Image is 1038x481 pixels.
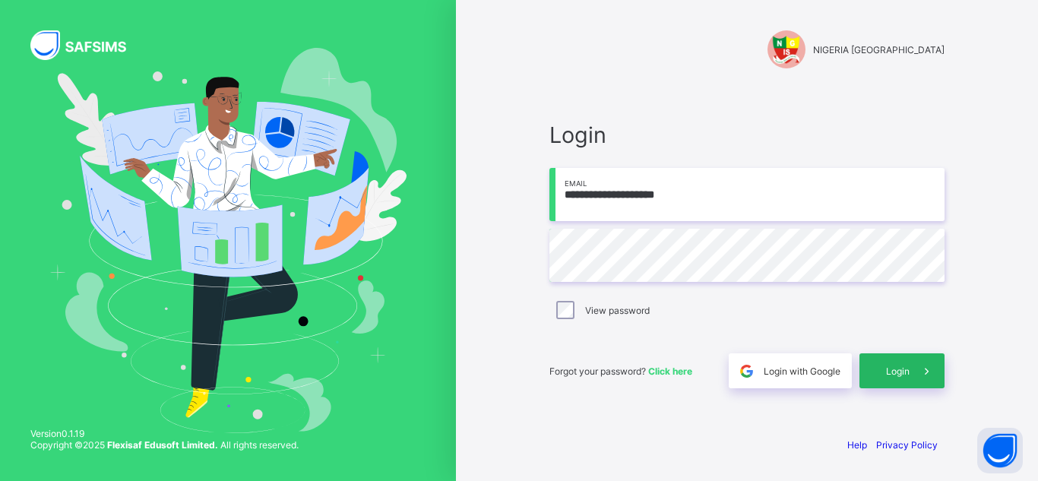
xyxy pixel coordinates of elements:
span: Login [886,365,910,377]
strong: Flexisaf Edusoft Limited. [107,439,218,451]
img: Hero Image [49,48,407,432]
span: Copyright © 2025 All rights reserved. [30,439,299,451]
a: Click here [648,365,692,377]
span: Login with Google [764,365,840,377]
span: Forgot your password? [549,365,692,377]
button: Open asap [977,428,1023,473]
span: Version 0.1.19 [30,428,299,439]
label: View password [585,305,650,316]
a: Help [847,439,867,451]
span: NIGERIA [GEOGRAPHIC_DATA] [813,44,945,55]
img: SAFSIMS Logo [30,30,144,60]
span: Login [549,122,945,148]
img: google.396cfc9801f0270233282035f929180a.svg [738,362,755,380]
a: Privacy Policy [876,439,938,451]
